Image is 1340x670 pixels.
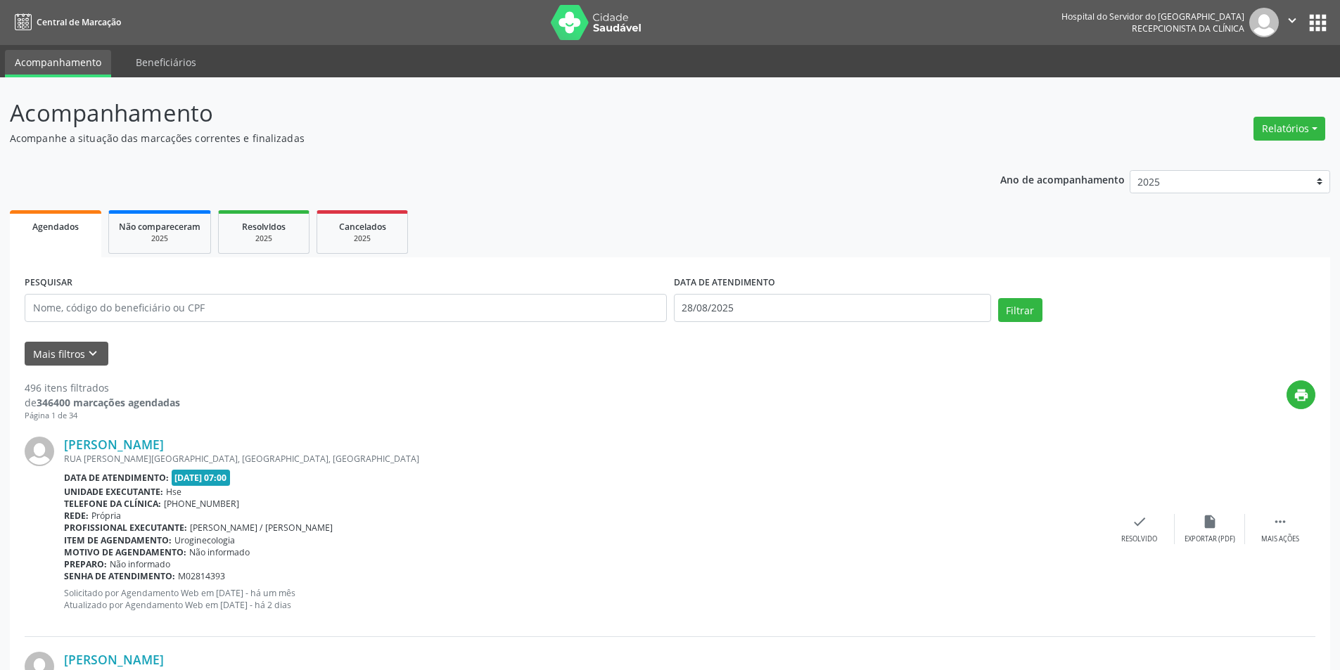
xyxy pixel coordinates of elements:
b: Item de agendamento: [64,534,172,546]
a: [PERSON_NAME] [64,437,164,452]
b: Senha de atendimento: [64,570,175,582]
div: Mais ações [1261,534,1299,544]
i: keyboard_arrow_down [85,346,101,361]
span: Recepcionista da clínica [1132,22,1244,34]
i:  [1284,13,1300,28]
p: Solicitado por Agendamento Web em [DATE] - há um mês Atualizado por Agendamento Web em [DATE] - h... [64,587,1104,611]
span: Hse [166,486,181,498]
span: Uroginecologia [174,534,235,546]
div: Página 1 de 34 [25,410,180,422]
p: Acompanhamento [10,96,934,131]
b: Telefone da clínica: [64,498,161,510]
span: Não informado [189,546,250,558]
i:  [1272,514,1288,529]
p: Acompanhe a situação das marcações correntes e finalizadas [10,131,934,146]
span: M02814393 [178,570,225,582]
a: Acompanhamento [5,50,111,77]
button: Mais filtroskeyboard_arrow_down [25,342,108,366]
span: [PHONE_NUMBER] [164,498,239,510]
p: Ano de acompanhamento [1000,170,1125,188]
b: Rede: [64,510,89,522]
div: Resolvido [1121,534,1157,544]
div: 496 itens filtrados [25,380,180,395]
div: de [25,395,180,410]
b: Preparo: [64,558,107,570]
a: [PERSON_NAME] [64,652,164,667]
span: [PERSON_NAME] / [PERSON_NAME] [190,522,333,534]
div: 2025 [229,233,299,244]
span: Não informado [110,558,170,570]
button: Relatórios [1253,117,1325,141]
img: img [1249,8,1279,37]
label: PESQUISAR [25,272,72,294]
div: Hospital do Servidor do [GEOGRAPHIC_DATA] [1061,11,1244,22]
b: Profissional executante: [64,522,187,534]
div: RUA [PERSON_NAME][GEOGRAPHIC_DATA], [GEOGRAPHIC_DATA], [GEOGRAPHIC_DATA] [64,453,1104,465]
a: Beneficiários [126,50,206,75]
span: Não compareceram [119,221,200,233]
button: print [1287,380,1315,409]
button: Filtrar [998,298,1042,322]
i: print [1294,387,1309,403]
b: Data de atendimento: [64,472,169,484]
label: DATA DE ATENDIMENTO [674,272,775,294]
span: Própria [91,510,121,522]
div: 2025 [119,233,200,244]
a: Central de Marcação [10,11,121,34]
i: check [1132,514,1147,529]
span: Agendados [32,221,79,233]
span: Central de Marcação [37,16,121,28]
button:  [1279,8,1306,37]
input: Nome, código do beneficiário ou CPF [25,294,667,322]
span: [DATE] 07:00 [172,470,231,486]
div: Exportar (PDF) [1185,534,1235,544]
strong: 346400 marcações agendadas [37,396,180,409]
input: Selecione um intervalo [674,294,991,322]
span: Cancelados [339,221,386,233]
b: Unidade executante: [64,486,163,498]
button: apps [1306,11,1330,35]
b: Motivo de agendamento: [64,546,186,558]
span: Resolvidos [242,221,286,233]
img: img [25,437,54,466]
div: 2025 [327,233,397,244]
i: insert_drive_file [1202,514,1218,529]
